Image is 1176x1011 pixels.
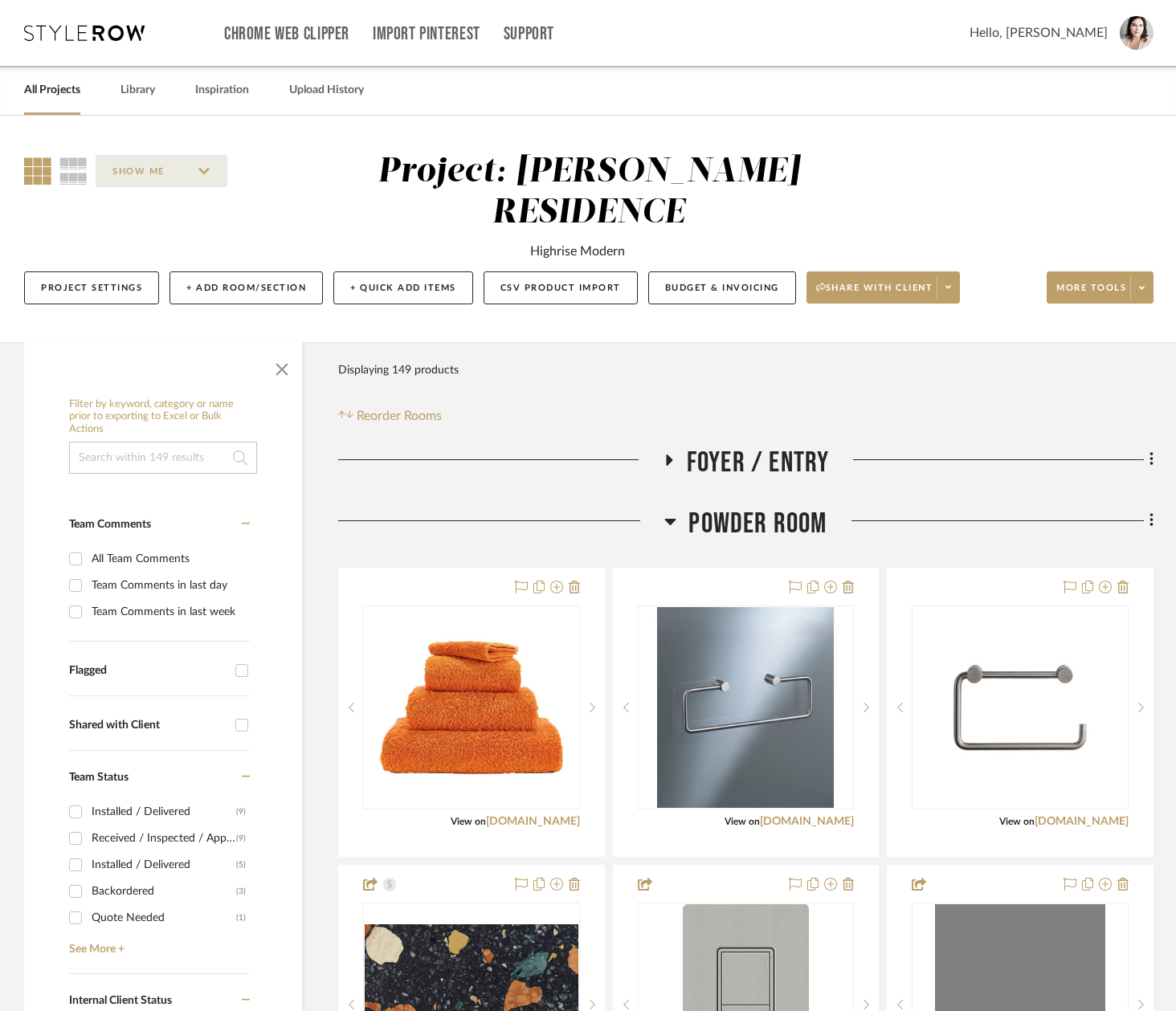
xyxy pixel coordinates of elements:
a: Chrome Web Clipper [224,27,349,41]
span: Share with client [816,282,933,306]
img: avatar [1120,16,1154,50]
div: All Team Comments [92,546,246,572]
a: Import Pinterest [373,27,480,41]
img: Towel Holder, Orange [645,607,846,808]
span: View on [451,817,486,826]
span: Foyer / Entry [687,446,830,480]
div: (1) [236,905,246,931]
div: (9) [236,826,246,851]
span: Team Status [69,772,129,783]
h6: Filter by keyword, category or name prior to exporting to Excel or Bulk Actions [69,398,257,436]
a: [DOMAIN_NAME] [1035,816,1129,827]
div: Flagged [69,664,227,678]
div: Project: [PERSON_NAME] RESIDENCE [378,155,800,230]
div: Received / Inspected / Approved [92,826,236,851]
div: (9) [236,799,246,825]
div: (3) [236,879,246,904]
div: Installed / Delivered [92,799,236,825]
img: Toilet Roll Holder, Orange [920,607,1121,808]
a: Upload History [289,79,364,101]
button: Project Settings [24,271,159,304]
button: More tools [1047,271,1154,304]
span: View on [725,817,760,826]
a: Library [120,79,155,101]
button: Share with client [806,271,961,304]
img: Super Pile Towel: WASH [371,607,572,808]
a: Inspiration [195,79,249,101]
button: + Add Room/Section [169,271,323,304]
div: Displaying 149 products [338,354,459,386]
a: [DOMAIN_NAME] [760,816,854,827]
button: + Quick Add Items [333,271,473,304]
button: CSV Product Import [484,271,638,304]
div: Team Comments in last day [92,573,246,598]
button: Close [266,350,298,382]
span: View on [999,817,1035,826]
div: Highrise Modern [530,242,625,261]
span: Powder Room [688,507,827,541]
input: Search within 149 results [69,442,257,474]
div: Shared with Client [69,719,227,732]
div: Installed / Delivered [92,852,236,878]
span: Hello, [PERSON_NAME] [970,23,1108,43]
a: Support [504,27,554,41]
a: All Projects [24,79,80,101]
div: (5) [236,852,246,878]
span: More tools [1056,282,1126,306]
a: See More + [65,931,250,956]
span: Internal Client Status [69,995,172,1006]
a: [DOMAIN_NAME] [486,816,580,827]
button: Reorder Rooms [338,406,442,426]
div: Team Comments in last week [92,599,246,625]
div: Quote Needed [92,905,236,931]
span: Reorder Rooms [357,406,442,426]
button: Budget & Invoicing [648,271,796,304]
span: Team Comments [69,519,151,530]
div: Backordered [92,879,236,904]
